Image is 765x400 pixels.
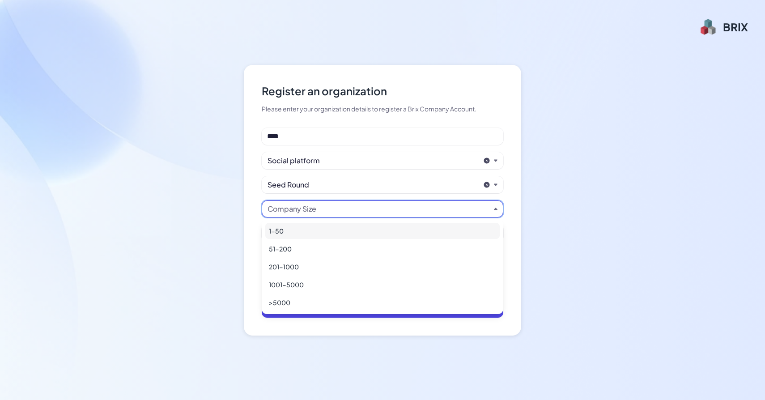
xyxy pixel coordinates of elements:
[262,83,503,99] div: Register an organization
[268,155,480,166] button: Social platform
[268,204,490,214] button: Company Size
[265,223,500,239] div: 1-50
[265,241,500,257] div: 51-200
[265,277,500,293] div: 1001-5000
[268,179,480,190] button: Seed Round
[265,259,500,275] div: 201-1000
[268,204,316,214] div: Company Size
[723,20,748,34] div: BRIX
[265,294,500,311] div: >5000
[262,104,503,114] div: Please enter your organization details to register a Brix Company Account.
